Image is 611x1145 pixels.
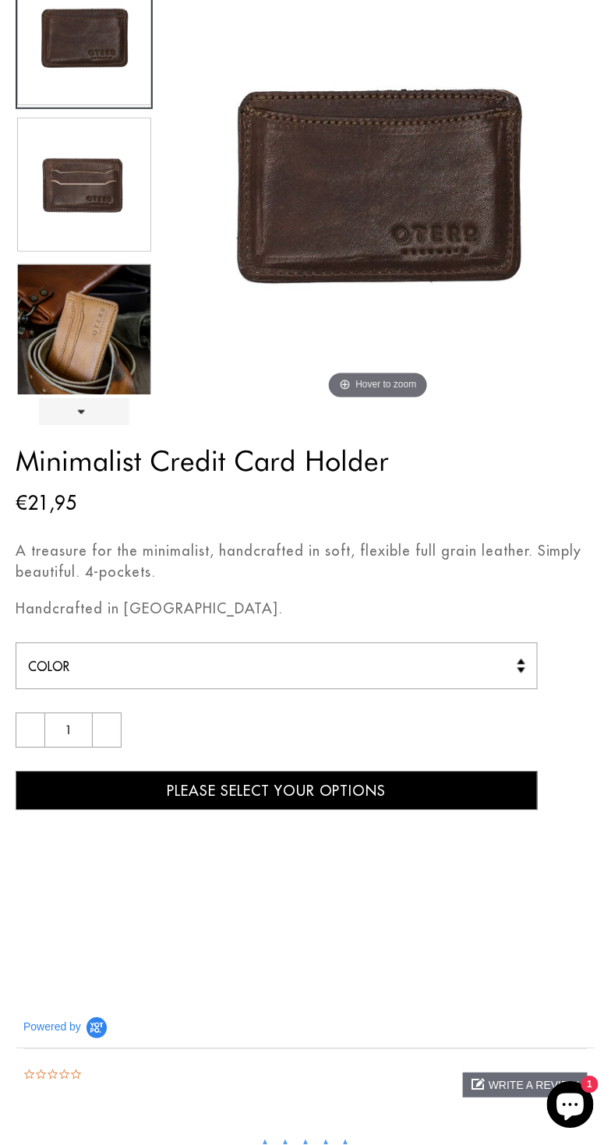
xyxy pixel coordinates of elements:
[18,265,150,464] img: leather belt & wallet
[18,118,150,251] img: Minimalist Credit Card Holder
[16,599,595,620] p: Handcrafted in [GEOGRAPHIC_DATA].
[542,1082,599,1133] inbox-online-store-chat: Shopify online store chat
[16,772,538,811] button: Please Select Your Options
[489,1080,579,1092] span: write a review
[39,398,129,426] a: Next
[167,783,387,800] span: Please Select Your Options
[23,1021,81,1034] span: Powered by
[16,541,595,583] p: A treasure for the minimalist, handcrafted in soft, flexible full grain leather. Simply beautiful...
[16,447,595,475] h3: Minimalist Credit Card Holder
[16,489,76,518] ins: €21,95
[463,1073,588,1098] div: write a review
